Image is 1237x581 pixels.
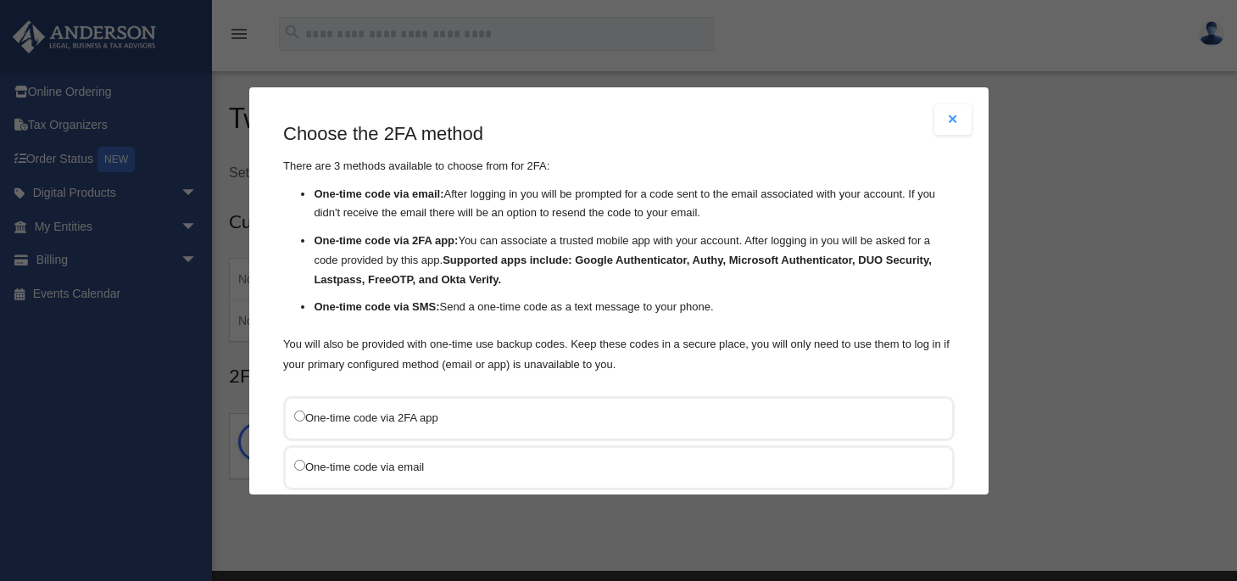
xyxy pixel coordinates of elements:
input: One-time code via 2FA app [294,410,305,421]
label: One-time code via 2FA app [294,406,927,427]
strong: One-time code via SMS: [314,300,439,313]
p: You will also be provided with one-time use backup codes. Keep these codes in a secure place, you... [283,333,955,374]
button: Close modal [934,104,972,135]
li: Send a one-time code as a text message to your phone. [314,298,955,317]
h3: Choose the 2FA method [283,121,955,148]
li: You can associate a trusted mobile app with your account. After logging in you will be asked for ... [314,232,955,289]
li: After logging in you will be prompted for a code sent to the email associated with your account. ... [314,184,955,223]
input: One-time code via email [294,459,305,470]
div: There are 3 methods available to choose from for 2FA: [283,121,955,375]
strong: One-time code via 2FA app: [314,234,458,247]
label: One-time code via email [294,455,927,477]
strong: One-time code via email: [314,187,443,199]
strong: Supported apps include: Google Authenticator, Authy, Microsoft Authenticator, DUO Security, Lastp... [314,254,931,286]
